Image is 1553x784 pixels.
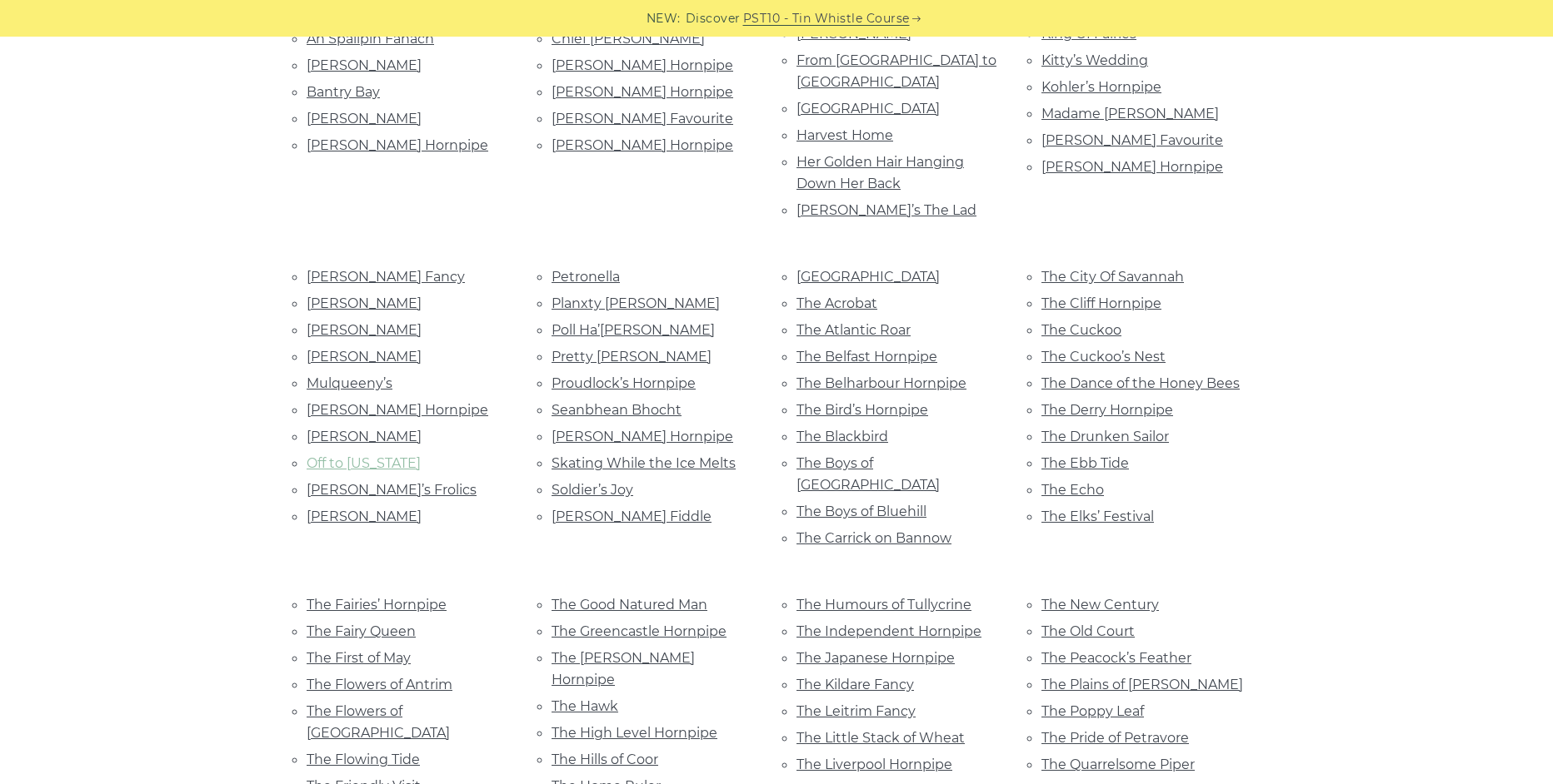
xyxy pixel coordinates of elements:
a: [PERSON_NAME] Hornpipe [552,57,733,73]
a: [PERSON_NAME] Fancy [307,269,465,285]
a: The Kildare Fancy [796,677,914,692]
a: [PERSON_NAME] [307,111,422,127]
a: [PERSON_NAME] Hornpipe [1041,159,1223,175]
a: The Cuckoo’s Nest [1041,349,1166,365]
a: The Flowers of [GEOGRAPHIC_DATA] [307,703,450,741]
a: The Belfast Hornpipe [796,349,937,365]
a: Kitty’s Wedding [1041,52,1148,68]
a: The Leitrim Fancy [796,703,916,719]
a: [PERSON_NAME]’s The Lad [796,202,976,218]
a: The Belharbour Hornpipe [796,375,966,391]
a: Planxty [PERSON_NAME] [552,295,720,311]
a: Bantry Bay [307,84,380,100]
a: The Drunken Sailor [1041,429,1169,444]
a: The Little Stack of Wheat [796,730,965,746]
a: The City Of Savannah [1041,269,1184,285]
a: The Liverpool Hornpipe [796,757,952,772]
a: [PERSON_NAME] Hornpipe [307,402,488,418]
a: Her Golden Hair Hanging Down Her Back [796,154,964,191]
a: [PERSON_NAME] [307,509,422,524]
a: The Cliff Hornpipe [1041,295,1161,311]
a: The Flowing Tide [307,752,420,767]
a: [PERSON_NAME] [307,349,422,365]
a: [PERSON_NAME] Fiddle [552,509,712,524]
a: [PERSON_NAME]’s Frolics [307,482,477,498]
a: The Echo [1041,482,1104,498]
a: [PERSON_NAME] Hornpipe [552,137,733,153]
a: [PERSON_NAME] Favourite [552,111,733,127]
a: Pretty [PERSON_NAME] [552,349,712,365]
a: Proudlock’s Hornpipe [552,375,696,391]
a: Kohler’s Hornpipe [1041,79,1161,95]
a: The Blackbird [796,429,888,444]
span: Discover [686,9,741,28]
a: The Poppy Leaf [1041,703,1144,719]
a: The [PERSON_NAME] Hornpipe [552,650,695,687]
a: Harvest Home [796,127,893,143]
a: The Ebb Tide [1041,455,1129,471]
a: The Elks’ Festival [1041,509,1154,524]
a: The Good Natured Man [552,597,707,613]
a: Mulqueeny’s [307,375,392,391]
a: The Atlantic Roar [796,322,911,338]
a: The First of May [307,650,411,666]
a: [PERSON_NAME] [307,295,422,311]
a: An Spailpín Fánach [307,31,434,47]
a: Seanbhean Bhocht [552,402,682,418]
a: [PERSON_NAME] [307,57,422,73]
a: Soldier’s Joy [552,482,633,498]
a: Skating While the Ice Melts [552,455,736,471]
a: The Cuckoo [1041,322,1121,338]
a: The Carrick on Bannow [796,530,951,546]
a: The Boys of [GEOGRAPHIC_DATA] [796,455,940,493]
a: The Greencastle Hornpipe [552,623,727,639]
a: The Acrobat [796,295,877,311]
a: The New Century [1041,597,1159,613]
a: [PERSON_NAME] Hornpipe [552,84,733,100]
span: NEW: [647,9,681,28]
a: Petronella [552,269,620,285]
a: The Plains of [PERSON_NAME] [1041,677,1243,692]
a: [PERSON_NAME] Hornpipe [552,429,733,444]
a: The Hawk [552,698,618,714]
a: The Fairy Queen [307,623,416,639]
a: The Old Court [1041,623,1135,639]
a: The Pride of Petravore [1041,730,1189,746]
a: [PERSON_NAME] Favourite [1041,132,1223,148]
a: [PERSON_NAME] [307,322,422,338]
a: [GEOGRAPHIC_DATA] [796,101,940,117]
a: The Fairies’ Hornpipe [307,597,447,613]
a: Chief [PERSON_NAME] [552,31,705,47]
a: Madame [PERSON_NAME] [1041,106,1219,122]
a: The Japanese Hornpipe [796,650,955,666]
a: Poll Ha’[PERSON_NAME] [552,322,715,338]
a: [PERSON_NAME] Hornpipe [307,137,488,153]
a: From [GEOGRAPHIC_DATA] to [GEOGRAPHIC_DATA] [796,52,996,90]
a: The Hills of Coor [552,752,658,767]
a: The Derry Hornpipe [1041,402,1173,418]
a: PST10 - Tin Whistle Course [743,9,910,28]
a: The High Level Hornpipe [552,725,717,741]
a: [PERSON_NAME] [307,429,422,444]
a: The Independent Hornpipe [796,623,981,639]
a: The Peacock’s Feather [1041,650,1191,666]
a: The Flowers of Antrim [307,677,452,692]
a: The Bird’s Hornpipe [796,402,928,418]
a: The Quarrelsome Piper [1041,757,1195,772]
a: The Dance of the Honey Bees [1041,375,1240,391]
a: The Boys of Bluehill [796,504,926,519]
a: [GEOGRAPHIC_DATA] [796,269,940,285]
a: The Humours of Tullycrine [796,597,971,613]
a: Off to [US_STATE] [307,455,421,471]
